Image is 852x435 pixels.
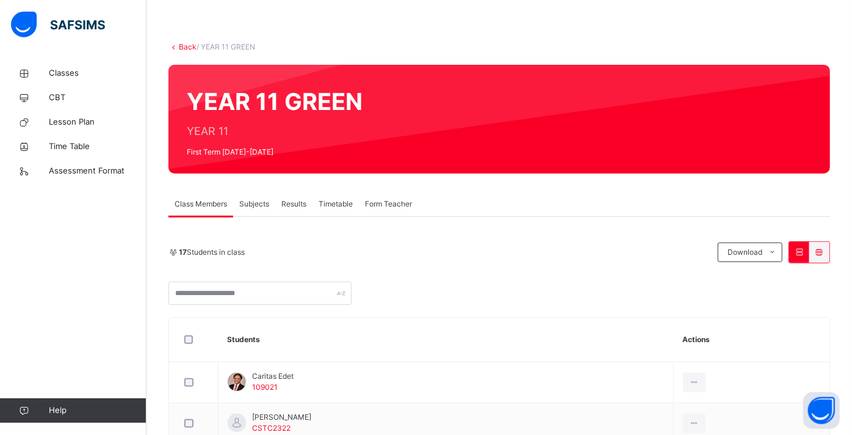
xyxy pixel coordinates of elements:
[49,165,146,177] span: Assessment Format
[49,141,146,153] span: Time Table
[197,42,255,51] span: / YEAR 11 GREEN
[49,116,146,128] span: Lesson Plan
[252,423,291,433] span: CSTC2322
[49,404,146,417] span: Help
[179,42,197,51] a: Back
[49,67,146,79] span: Classes
[11,12,105,37] img: safsims
[49,92,146,104] span: CBT
[252,412,311,423] span: [PERSON_NAME]
[727,247,762,258] span: Download
[218,318,674,362] th: Students
[179,247,187,257] b: 17
[175,199,227,210] span: Class Members
[281,199,306,210] span: Results
[179,247,245,258] span: Students in class
[252,382,278,392] span: 109021
[252,371,294,382] span: Caritas Edet
[674,318,830,362] th: Actions
[319,199,353,210] span: Timetable
[803,392,840,429] button: Open asap
[365,199,412,210] span: Form Teacher
[239,199,269,210] span: Subjects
